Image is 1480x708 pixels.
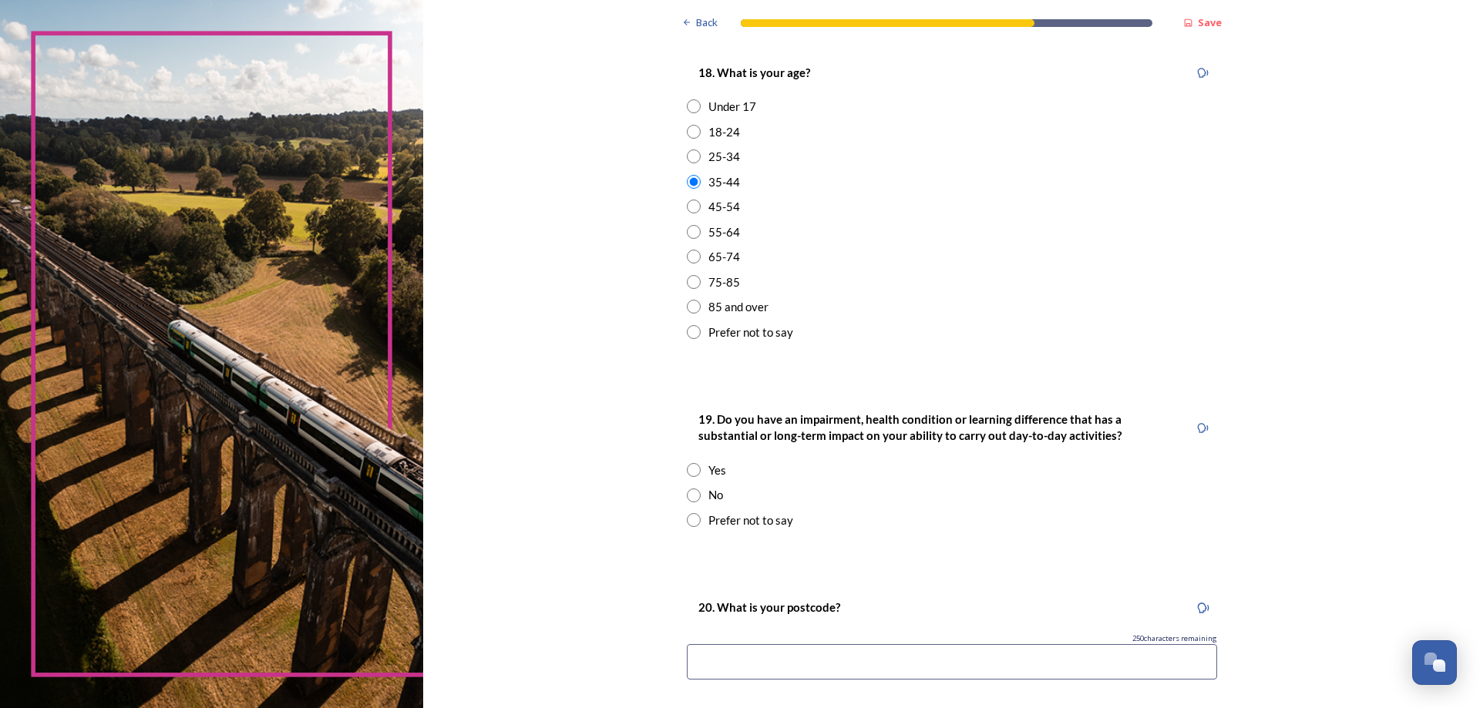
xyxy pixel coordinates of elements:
div: 18-24 [708,123,740,141]
strong: 18. What is your age? [698,65,810,79]
div: Prefer not to say [708,324,793,341]
div: No [708,486,723,504]
div: 35-44 [708,173,740,191]
div: 25-34 [708,148,740,166]
span: 250 characters remaining [1132,633,1217,644]
div: Prefer not to say [708,512,793,529]
strong: 19. Do you have an impairment, health condition or learning difference that has a substantial or ... [698,412,1124,442]
span: Back [696,15,718,30]
div: 85 and over [708,298,769,316]
div: Yes [708,461,726,479]
div: 65-74 [708,248,740,266]
div: 55-64 [708,223,740,241]
button: Open Chat [1412,640,1457,685]
div: Under 17 [708,98,756,116]
div: 45-54 [708,198,740,216]
div: 75-85 [708,273,740,291]
strong: 20. What is your postcode? [698,600,840,614]
strong: Save [1198,15,1222,29]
